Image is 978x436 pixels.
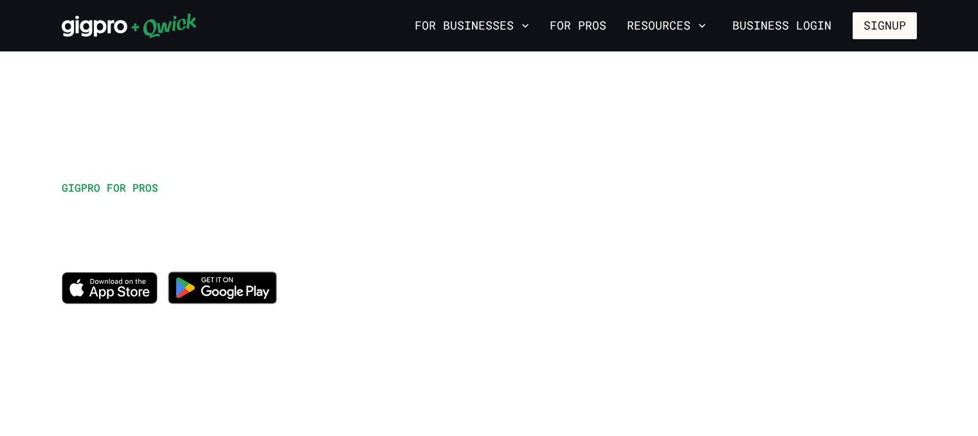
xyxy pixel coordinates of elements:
a: For Pros [545,15,611,37]
a: Download on the App Store [62,293,158,307]
a: Business Login [721,12,842,39]
h1: Work when you want, explore new opportunities, and get paid for it! [62,201,575,259]
span: GIGPRO FOR PROS [62,181,158,194]
button: Resources [622,15,711,37]
img: Get it on Google Play [160,264,285,312]
button: For Businesses [410,15,534,37]
button: Signup [853,12,917,39]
